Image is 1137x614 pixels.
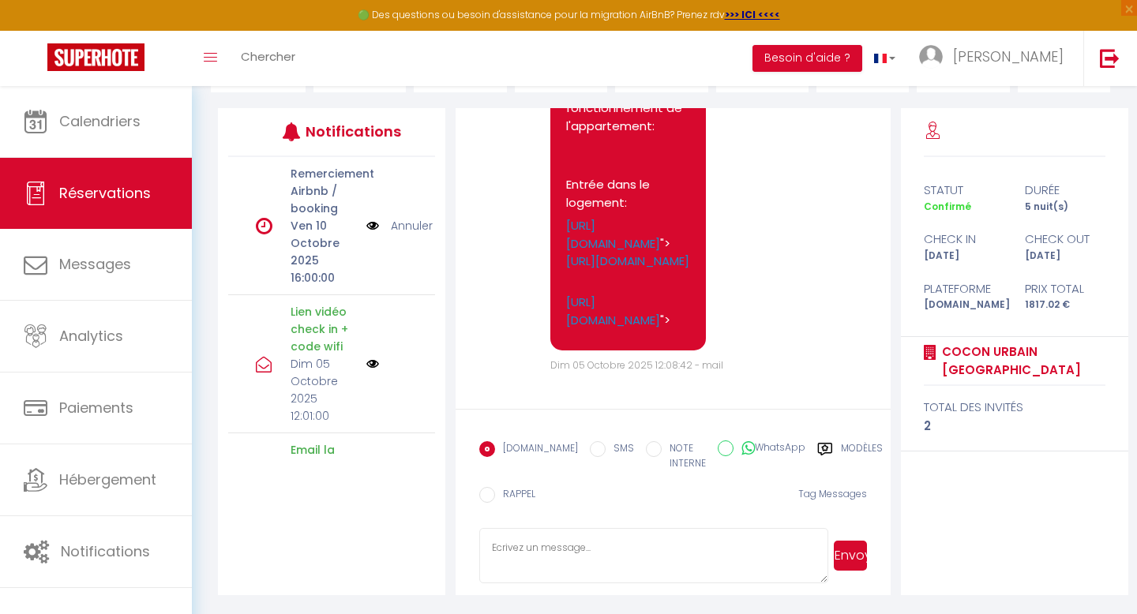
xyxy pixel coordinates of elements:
div: durée [1015,181,1116,200]
label: Modèles [841,441,883,474]
img: NO IMAGE [366,217,379,234]
p: "> [566,294,689,329]
span: Tag Messages [798,487,867,500]
a: Cocon Urbain [GEOGRAPHIC_DATA] [936,343,1106,380]
label: RAPPEL [495,487,535,504]
h3: Notifications [306,114,392,149]
a: [URL][DOMAIN_NAME] [566,253,689,269]
p: Remerciement Airbnb / booking [291,165,356,217]
p: Ven 10 Octobre 2025 16:00:00 [291,217,356,286]
span: Dim 05 Octobre 2025 12:08:42 - mail [550,358,723,372]
div: Prix total [1015,279,1116,298]
label: [DOMAIN_NAME] [495,441,578,459]
div: check in [914,230,1015,249]
span: Réservations [59,183,151,203]
div: statut [914,181,1015,200]
span: Paiements [59,398,133,417]
div: 2 [924,417,1106,436]
p: Dim 05 Octobre 2025 12:01:00 [291,355,356,425]
div: [DOMAIN_NAME] [914,298,1015,313]
div: check out [1015,230,1116,249]
img: logout [1100,48,1120,68]
p: Email la veille de l'arrivée à [GEOGRAPHIC_DATA] urbain [291,441,356,528]
a: [URL][DOMAIN_NAME] [566,217,660,252]
a: Chercher [229,31,307,86]
a: Annuler [391,217,433,234]
p: Entrée dans le logement: [566,176,689,212]
img: Super Booking [47,43,144,71]
span: Notifications [61,541,150,561]
span: Hébergement [59,470,156,489]
a: ... [PERSON_NAME] [907,31,1083,86]
img: NO IMAGE [366,358,379,370]
button: Besoin d'aide ? [752,45,862,72]
div: [DATE] [914,249,1015,264]
span: [PERSON_NAME] [953,47,1064,66]
p: Lien vidéo check in + code wifi [291,303,356,355]
button: Envoyer [834,541,867,571]
span: Analytics [59,326,123,346]
a: >>> ICI <<<< [725,8,780,21]
span: Calendriers [59,111,141,131]
label: SMS [606,441,634,459]
div: [DATE] [1015,249,1116,264]
div: total des invités [924,398,1106,417]
div: 1817.02 € [1015,298,1116,313]
a: [URL][DOMAIN_NAME] [566,294,660,328]
div: Plateforme [914,279,1015,298]
span: Chercher [241,48,295,65]
span: Messages [59,254,131,274]
span: Confirmé [924,200,971,213]
img: ... [919,45,943,69]
div: 5 nuit(s) [1015,200,1116,215]
label: WhatsApp [734,440,805,458]
label: NOTE INTERNE [662,441,706,471]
